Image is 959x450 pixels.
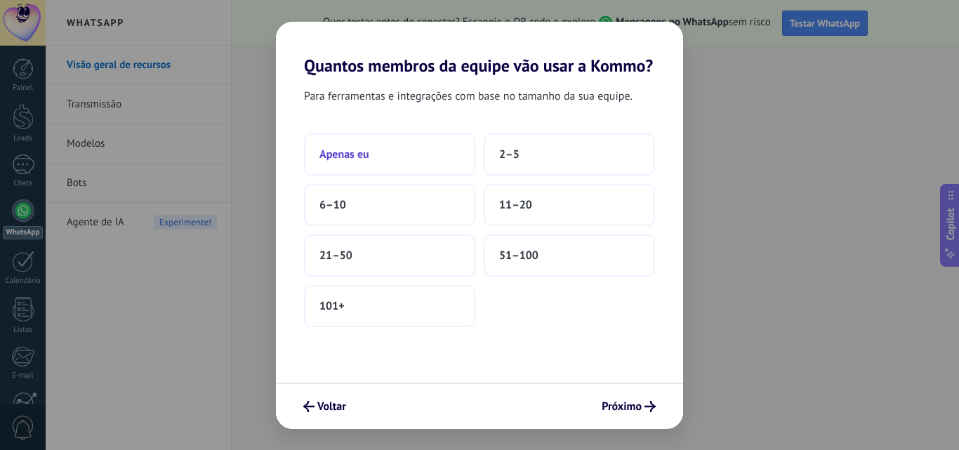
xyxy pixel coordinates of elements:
[304,285,475,327] button: 101+
[484,133,655,176] button: 2–5
[595,395,662,418] button: Próximo
[304,184,475,226] button: 6–10
[317,402,346,411] span: Voltar
[319,198,346,212] span: 6–10
[484,234,655,277] button: 51–100
[484,184,655,226] button: 11–20
[499,249,538,263] span: 51–100
[304,133,475,176] button: Apenas eu
[319,249,352,263] span: 21–50
[319,299,345,313] span: 101+
[499,198,532,212] span: 11–20
[304,234,475,277] button: 21–50
[602,402,642,411] span: Próximo
[499,147,520,161] span: 2–5
[276,22,683,76] h2: Quantos membros da equipe vão usar a Kommo?
[304,87,633,105] span: Para ferramentas e integrações com base no tamanho da sua equipe.
[297,395,352,418] button: Voltar
[319,147,369,161] span: Apenas eu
